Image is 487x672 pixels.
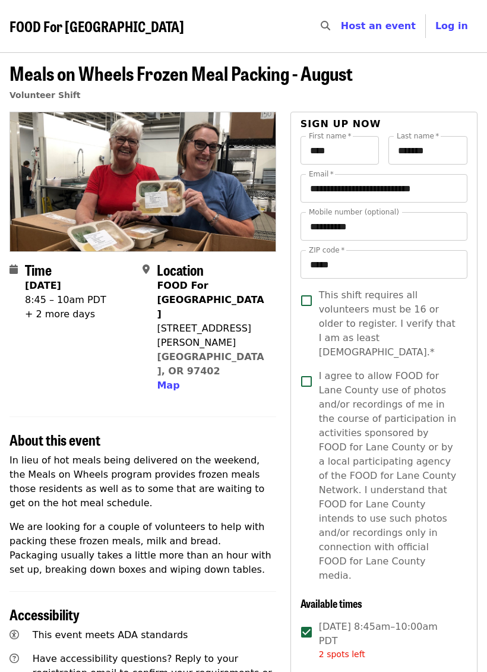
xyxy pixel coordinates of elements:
[337,12,347,40] input: Search
[301,136,380,165] input: First name
[10,604,80,624] span: Accessibility
[10,264,18,275] i: calendar icon
[301,174,467,203] input: Email
[143,264,150,275] i: map-marker-alt icon
[25,307,106,321] div: + 2 more days
[10,429,100,450] span: About this event
[426,14,477,38] button: Log in
[10,15,184,36] span: FOOD For [GEOGRAPHIC_DATA]
[10,18,184,35] a: FOOD For [GEOGRAPHIC_DATA]
[319,288,458,359] span: This shift requires all volunteers must be 16 or older to register. I verify that I am as least [...
[301,595,362,611] span: Available times
[397,132,439,140] label: Last name
[10,653,19,664] i: question-circle icon
[388,136,467,165] input: Last name
[157,351,264,377] a: [GEOGRAPHIC_DATA], OR 97402
[319,369,458,583] span: I agree to allow FOOD for Lane County use of photos and/or recordings of me in the course of part...
[301,212,467,241] input: Mobile number (optional)
[25,259,52,280] span: Time
[301,250,467,279] input: ZIP code
[10,629,19,641] i: universal-access icon
[25,280,61,291] strong: [DATE]
[10,59,353,87] span: Meals on Wheels Frozen Meal Packing - August
[157,280,264,320] strong: FOOD For [GEOGRAPHIC_DATA]
[10,112,276,251] img: Meals on Wheels Frozen Meal Packing - August organized by FOOD For Lane County
[301,118,381,130] span: Sign up now
[157,378,179,393] button: Map
[319,649,365,659] span: 2 spots left
[319,620,458,661] span: [DATE] 8:45am–10:00am PDT
[157,321,266,350] div: [STREET_ADDRESS][PERSON_NAME]
[321,20,330,31] i: search icon
[435,20,468,31] span: Log in
[309,171,334,178] label: Email
[309,247,344,254] label: ZIP code
[25,293,106,307] div: 8:45 – 10am PDT
[309,209,399,216] label: Mobile number (optional)
[157,259,204,280] span: Location
[10,90,81,100] a: Volunteer Shift
[10,453,276,510] p: In lieu of hot meals being delivered on the weekend, the Meals on Wheels program provides frozen ...
[33,629,188,641] span: This event meets ADA standards
[309,132,352,140] label: First name
[341,20,416,31] a: Host an event
[157,380,179,391] span: Map
[10,520,276,577] p: We are looking for a couple of volunteers to help with packing these frozen meals, milk and bread...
